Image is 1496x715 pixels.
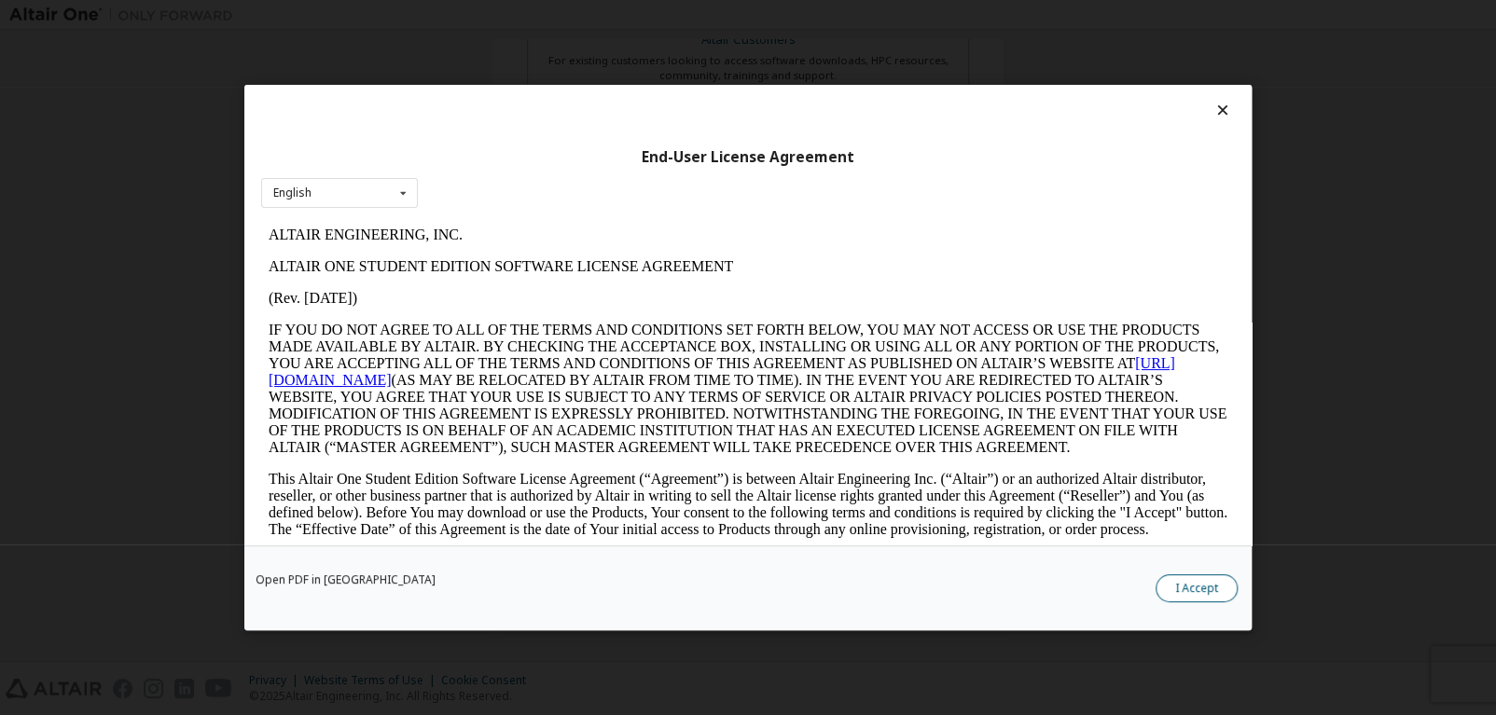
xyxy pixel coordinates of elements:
[261,148,1235,167] div: End-User License Agreement
[7,136,914,169] a: [URL][DOMAIN_NAME]
[7,71,966,88] p: (Rev. [DATE])
[7,103,966,237] p: IF YOU DO NOT AGREE TO ALL OF THE TERMS AND CONDITIONS SET FORTH BELOW, YOU MAY NOT ACCESS OR USE...
[273,187,312,199] div: English
[256,574,436,585] a: Open PDF in [GEOGRAPHIC_DATA]
[7,39,966,56] p: ALTAIR ONE STUDENT EDITION SOFTWARE LICENSE AGREEMENT
[7,252,966,319] p: This Altair One Student Edition Software License Agreement (“Agreement”) is between Altair Engine...
[7,7,966,24] p: ALTAIR ENGINEERING, INC.
[1156,574,1238,602] button: I Accept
